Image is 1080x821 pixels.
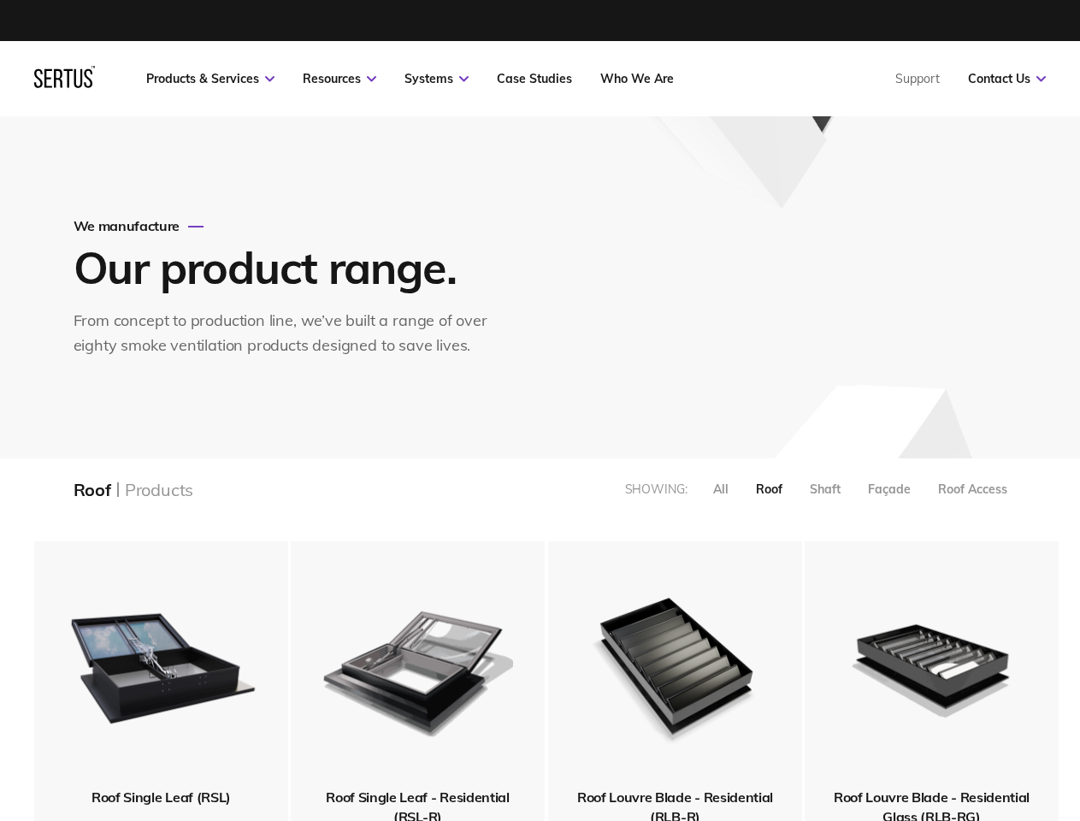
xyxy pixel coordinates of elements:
[146,71,274,86] a: Products & Services
[404,71,469,86] a: Systems
[625,481,688,497] div: Showing:
[74,309,505,358] div: From concept to production line, we’ve built a range of over eighty smoke ventilation products de...
[125,479,193,500] div: Products
[74,217,505,234] div: We manufacture
[497,71,572,86] a: Case Studies
[600,71,674,86] a: Who We Are
[303,71,376,86] a: Resources
[868,481,911,497] div: Façade
[713,481,729,497] div: All
[74,239,501,295] h1: Our product range.
[938,481,1007,497] div: Roof Access
[91,789,231,806] span: Roof Single Leaf (RSL)
[895,71,940,86] a: Support
[810,481,841,497] div: Shaft
[756,481,782,497] div: Roof
[772,623,1080,821] iframe: Chat Widget
[968,71,1046,86] a: Contact Us
[74,479,111,500] div: Roof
